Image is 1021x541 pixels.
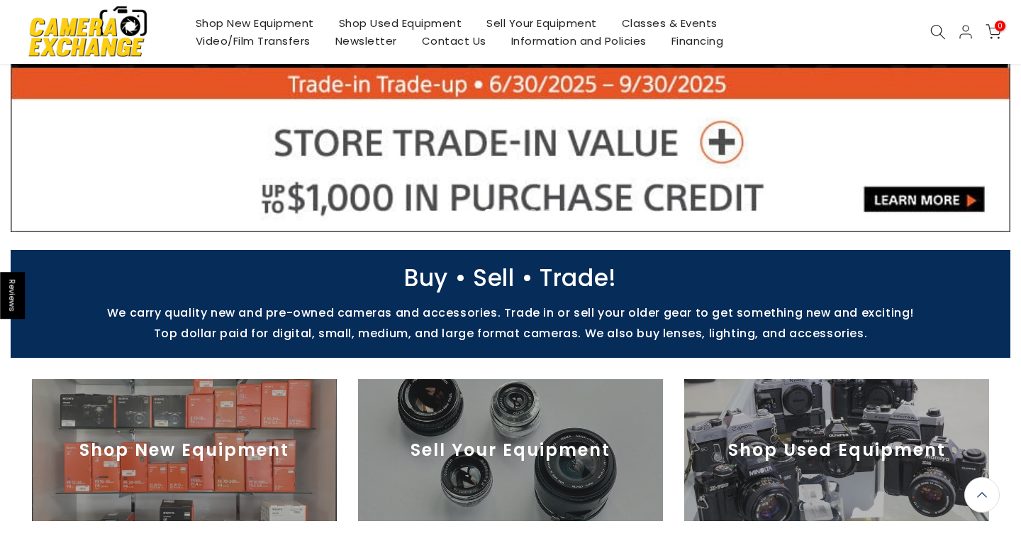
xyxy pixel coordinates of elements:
span: 0 [995,21,1005,31]
a: Video/Film Transfers [183,32,323,50]
a: Contact Us [409,32,498,50]
li: Page dot 5 [529,209,537,217]
p: Top dollar paid for digital, small, medium, and large format cameras. We also buy lenses, lightin... [4,327,1017,340]
a: Shop Used Equipment [326,14,474,32]
p: We carry quality new and pre-owned cameras and accessories. Trade in or sell your older gear to g... [4,306,1017,319]
a: Sell Your Equipment [474,14,610,32]
a: Classes & Events [609,14,730,32]
a: Newsletter [323,32,409,50]
a: 0 [986,24,1001,40]
li: Page dot 2 [484,209,492,217]
li: Page dot 6 [544,209,552,217]
li: Page dot 4 [514,209,522,217]
a: Shop New Equipment [183,14,326,32]
li: Page dot 1 [469,209,477,217]
p: Buy • Sell • Trade! [4,271,1017,285]
a: Back to the top [964,477,1000,513]
a: Financing [659,32,736,50]
a: Information and Policies [498,32,659,50]
li: Page dot 3 [499,209,507,217]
